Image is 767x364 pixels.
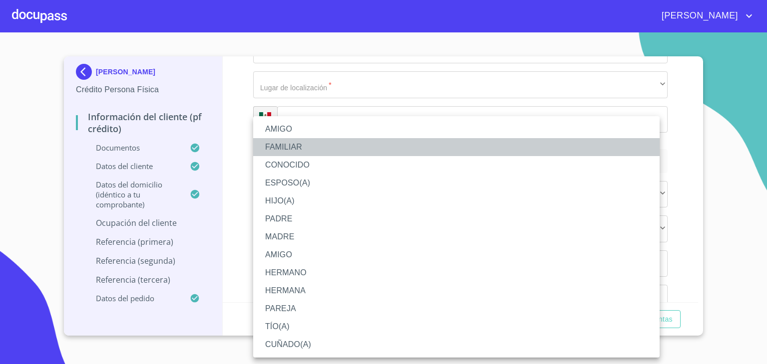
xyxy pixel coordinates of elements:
li: HERMANO [253,264,660,282]
li: AMIGO [253,120,660,138]
li: TÍO(A) [253,318,660,336]
li: FAMILIAR [253,138,660,156]
li: AMIGO [253,246,660,264]
li: CONOCIDO [253,156,660,174]
li: HERMANA [253,282,660,300]
li: PAREJA [253,300,660,318]
li: PADRE [253,210,660,228]
li: MADRE [253,228,660,246]
li: ESPOSO(A) [253,174,660,192]
li: CUÑADO(A) [253,336,660,354]
li: HIJO(A) [253,192,660,210]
